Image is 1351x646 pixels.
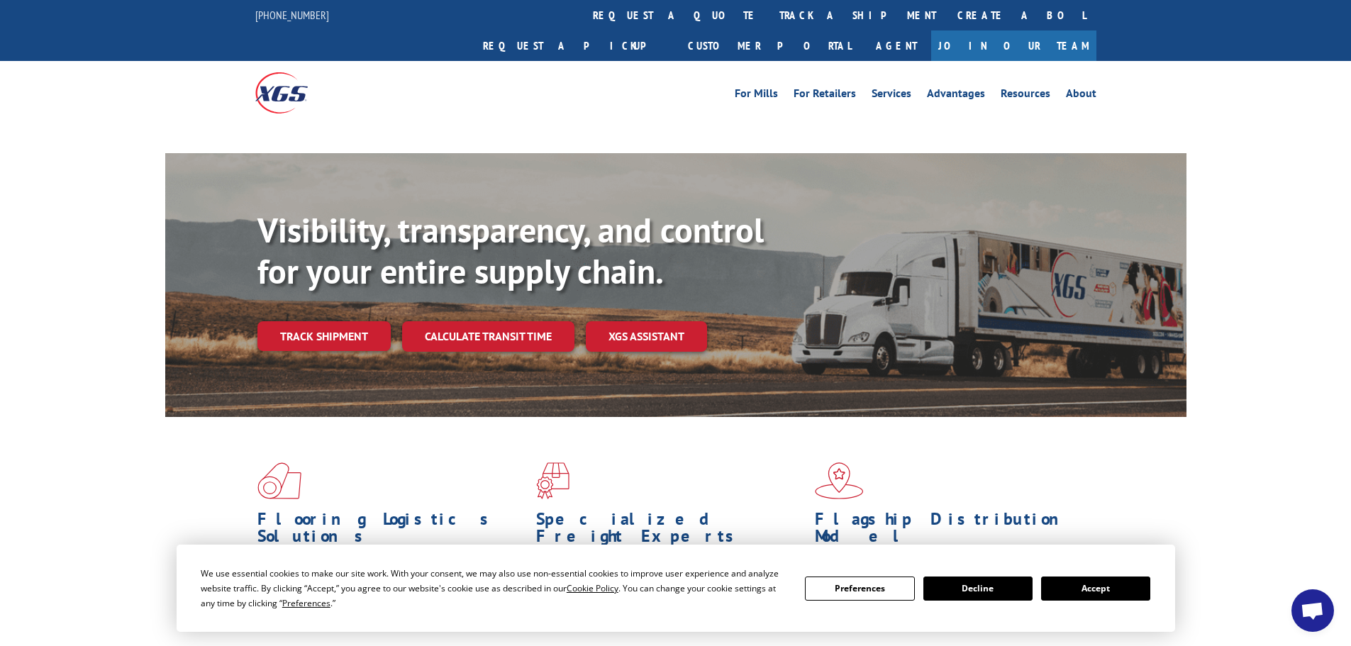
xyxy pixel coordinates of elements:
a: XGS ASSISTANT [586,321,707,352]
b: Visibility, transparency, and control for your entire supply chain. [257,208,764,293]
span: Cookie Policy [567,582,618,594]
span: Preferences [282,597,330,609]
img: xgs-icon-total-supply-chain-intelligence-red [257,462,301,499]
a: Request a pickup [472,30,677,61]
a: Join Our Team [931,30,1096,61]
a: Track shipment [257,321,391,351]
a: For Mills [735,88,778,104]
a: Advantages [927,88,985,104]
a: Resources [1001,88,1050,104]
button: Decline [923,577,1033,601]
a: For Retailers [794,88,856,104]
div: Cookie Consent Prompt [177,545,1175,632]
a: Agent [862,30,931,61]
a: Open chat [1291,589,1334,632]
button: Accept [1041,577,1150,601]
a: [PHONE_NUMBER] [255,8,329,22]
a: Services [872,88,911,104]
a: Customer Portal [677,30,862,61]
h1: Specialized Freight Experts [536,511,804,552]
div: We use essential cookies to make our site work. With your consent, we may also use non-essential ... [201,566,788,611]
img: xgs-icon-flagship-distribution-model-red [815,462,864,499]
button: Preferences [805,577,914,601]
a: Calculate transit time [402,321,574,352]
h1: Flagship Distribution Model [815,511,1083,552]
img: xgs-icon-focused-on-flooring-red [536,462,569,499]
h1: Flooring Logistics Solutions [257,511,526,552]
a: About [1066,88,1096,104]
